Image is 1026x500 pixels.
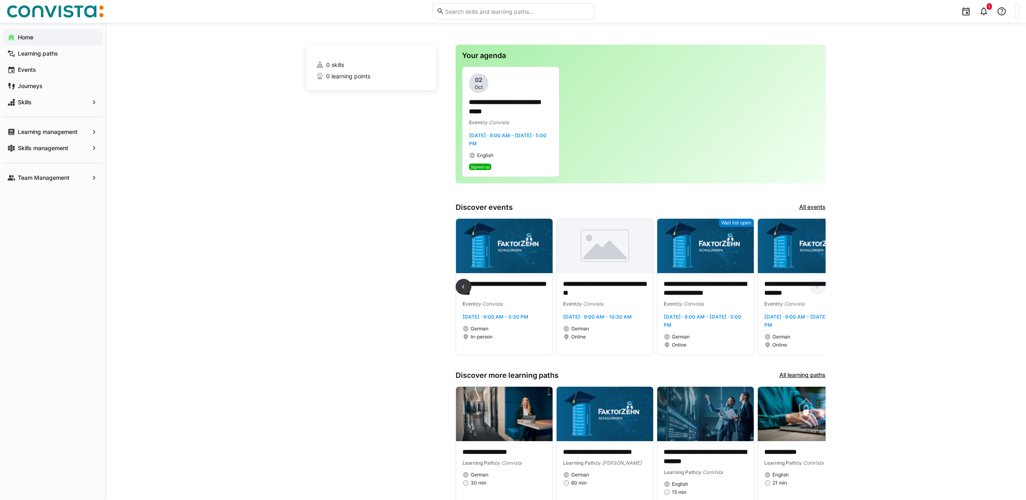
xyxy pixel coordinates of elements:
img: image [557,219,653,273]
span: Wait list open [721,220,751,226]
span: 0 skills [326,61,344,69]
a: 0 skills [316,61,426,69]
span: Event [764,301,777,307]
span: Event [462,301,475,307]
span: Learning Path [664,469,696,475]
span: [DATE] · 9:00 AM - [DATE] · 5:00 PM [664,314,741,328]
img: image [758,219,854,273]
span: English [477,152,493,159]
span: Learning Path [764,460,796,466]
img: image [657,387,754,441]
span: [DATE] · 9:00 AM - 10:30 AM [563,314,632,320]
span: Online [772,342,787,348]
span: Learning Path [563,460,595,466]
span: German [772,334,790,340]
span: by ConVista [696,469,723,475]
span: by Convista [777,301,804,307]
a: All learning paths [779,371,826,380]
h3: Discover events [456,203,513,212]
span: by ConVista [796,460,824,466]
span: by Convista [495,460,522,466]
span: 0 learning points [326,72,370,80]
span: German [471,325,488,332]
span: by Convista [677,301,704,307]
span: by Convista [475,301,503,307]
h3: Your agenda [462,51,819,60]
span: 60 min [571,480,587,486]
span: [DATE] · 9:00 AM - [DATE] · 5:00 PM [469,132,546,147]
span: 30 min [471,480,486,486]
span: German [672,334,690,340]
span: by Convista [576,301,603,307]
span: English [672,481,688,487]
span: by Convista [482,119,509,125]
span: Oct [475,84,483,91]
span: by [PERSON_NAME] [595,460,641,466]
span: English [772,472,789,478]
span: 02 [475,76,482,84]
span: German [571,472,589,478]
span: 15 min [672,489,686,496]
span: Signed up [471,164,490,169]
span: Event [469,119,482,125]
span: Event [563,301,576,307]
span: Event [664,301,677,307]
a: All events [799,203,826,212]
span: 1 [988,4,990,9]
span: Online [672,342,686,348]
img: image [456,219,553,273]
span: Online [571,334,586,340]
span: [DATE] · 9:00 AM - [DATE] · 5:00 PM [764,314,842,328]
img: image [456,387,553,441]
span: German [471,472,488,478]
span: 21 min [772,480,787,486]
span: In-person [471,334,493,340]
h3: Discover more learning paths [456,371,559,380]
span: Learning Path [462,460,495,466]
input: Search skills and learning paths… [444,8,589,15]
img: image [657,219,754,273]
img: image [557,387,653,441]
span: [DATE] · 9:00 AM - 5:30 PM [462,314,528,320]
img: image [758,387,854,441]
span: German [571,325,589,332]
